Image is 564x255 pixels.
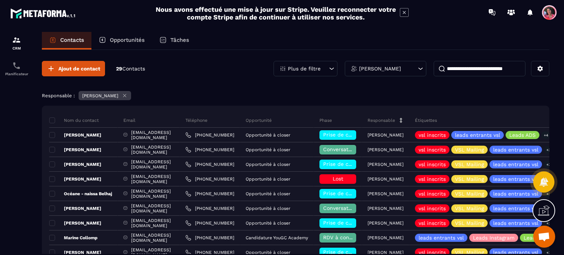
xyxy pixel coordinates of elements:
p: Étiquettes [415,117,437,123]
p: Marine Collomp [49,235,98,241]
a: Tâches [152,32,196,50]
p: leads entrants vsl [493,206,538,211]
p: [PERSON_NAME] [49,147,101,153]
p: vsl inscrits [419,132,446,138]
p: VSL Mailing [455,176,484,182]
img: logo [10,7,76,20]
button: Ajout de contact [42,61,105,76]
a: [PHONE_NUMBER] [185,147,234,153]
p: [PERSON_NAME] [49,132,101,138]
p: +3 [544,146,553,154]
p: VSL Mailing [455,206,484,211]
p: VSL Mailing [455,147,484,152]
p: VSL Mailing [455,191,484,196]
p: Phase [319,117,332,123]
p: Tâches [170,37,189,43]
p: leads entrants vsl [493,147,538,152]
p: Leads Instagram [473,235,514,240]
p: VSL Mailing [455,221,484,226]
a: [PHONE_NUMBER] [185,176,234,182]
h2: Nous avons effectué une mise à jour sur Stripe. Veuillez reconnecter votre compte Stripe afin de ... [155,6,396,21]
p: leads entrants vsl [493,221,538,226]
p: [PERSON_NAME] [368,235,404,240]
p: [PERSON_NAME] [49,176,101,182]
p: [PERSON_NAME] [368,221,404,226]
p: vsl inscrits [419,206,446,211]
p: Opportunité à closer [246,162,290,167]
span: Ajout de contact [58,65,100,72]
p: [PERSON_NAME] [368,162,404,167]
span: Contacts [122,66,145,72]
p: [PERSON_NAME] [49,205,101,211]
p: [PERSON_NAME] [368,250,404,255]
span: Conversation en cours [323,205,380,211]
p: Responsable [368,117,395,123]
p: [PERSON_NAME] [49,161,101,167]
p: Océane - naissa Belhaj [49,191,112,197]
p: vsl inscrits [419,221,446,226]
p: [PERSON_NAME] [368,191,404,196]
p: leads entrants vsl [493,191,538,196]
a: [PHONE_NUMBER] [185,235,234,241]
span: Lost [333,176,343,182]
p: Opportunité à closer [246,221,290,226]
img: scheduler [12,61,21,70]
div: Ouvrir le chat [533,226,555,248]
p: [PERSON_NAME] [368,206,404,211]
p: +3 [544,219,553,227]
p: Responsable : [42,93,75,98]
p: vsl inscrits [419,147,446,152]
p: Opportunité à closer [246,191,290,196]
p: [PERSON_NAME] [359,66,401,71]
p: vsl inscrits [419,176,446,182]
p: CRM [2,46,31,50]
p: Candidature YouGC Academy [246,235,308,240]
span: Prise de contact effectuée [323,249,391,255]
p: +4 [541,131,551,139]
p: Téléphone [185,117,207,123]
p: Plus de filtre [288,66,321,71]
a: Contacts [42,32,91,50]
a: Opportunités [91,32,152,50]
a: [PHONE_NUMBER] [185,161,234,167]
p: [PERSON_NAME] [368,176,404,182]
p: Opportunité à closer [246,206,290,211]
a: [PHONE_NUMBER] [185,205,234,211]
a: [PHONE_NUMBER] [185,220,234,226]
span: Prise de contact effectuée [323,220,391,226]
p: vsl inscrits [419,162,446,167]
a: formationformationCRM [2,30,31,56]
p: leads entrants vsl [493,250,538,255]
p: Opportunité à closer [246,250,290,255]
p: Nom du contact [49,117,99,123]
p: vsl inscrits [419,191,446,196]
p: [PERSON_NAME] [368,132,404,138]
p: VSL Mailing [455,250,484,255]
p: Contacts [60,37,84,43]
p: 29 [116,65,145,72]
img: formation [12,36,21,44]
p: leads entrants vsl [455,132,500,138]
p: [PERSON_NAME] [82,93,118,98]
p: +3 [544,161,553,168]
p: Planificateur [2,72,31,76]
p: leads entrants vsl [419,235,464,240]
p: Email [123,117,135,123]
p: VSL Mailing [455,162,484,167]
span: Conversation en cours [323,146,380,152]
p: [PERSON_NAME] [49,220,101,226]
p: Opportunité à closer [246,176,290,182]
p: Leads ADS [524,235,550,240]
span: Prise de contact effectuée [323,132,391,138]
p: Opportunité à closer [246,132,290,138]
span: Prise de contact effectuée [323,190,391,196]
p: vsl inscrits [419,250,446,255]
a: schedulerschedulerPlanificateur [2,56,31,81]
p: leads entrants vsl [493,162,538,167]
p: [PERSON_NAME] [368,147,404,152]
p: leads entrants vsl [493,176,538,182]
a: [PHONE_NUMBER] [185,132,234,138]
p: Opportunité [246,117,272,123]
p: Leads ADS [509,132,536,138]
span: RDV à confimer ❓ [323,234,370,240]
